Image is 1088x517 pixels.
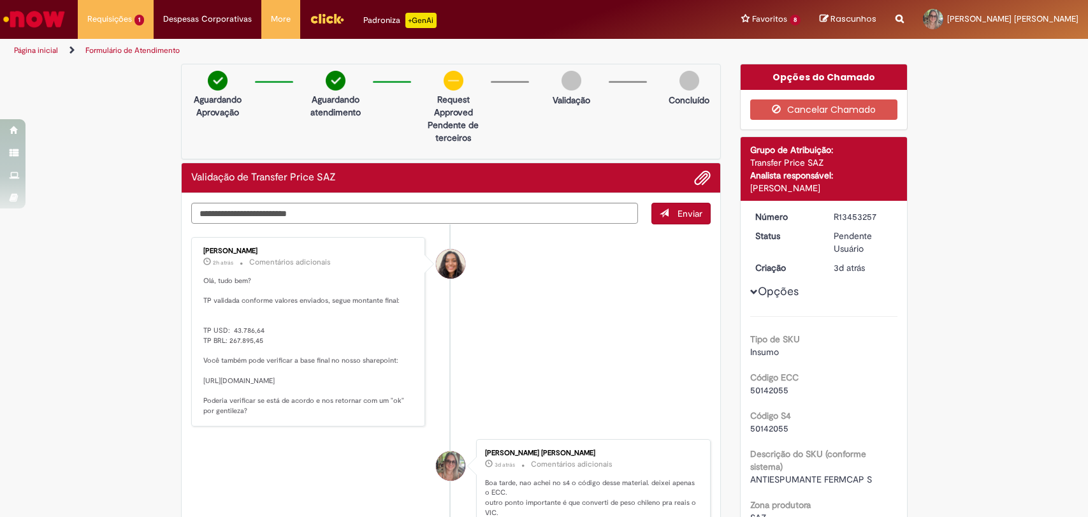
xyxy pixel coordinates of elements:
div: [PERSON_NAME] [203,247,416,255]
a: Rascunhos [820,13,876,25]
img: click_logo_yellow_360x200.png [310,9,344,28]
time: 27/08/2025 15:52:17 [495,461,515,469]
span: Insumo [750,346,779,358]
small: Comentários adicionais [249,257,331,268]
img: circle-minus.png [444,71,463,91]
span: 50142055 [750,384,788,396]
time: 29/08/2025 15:08:56 [213,259,233,266]
div: Grupo de Atribuição: [750,143,897,156]
p: Concluído [669,94,709,106]
img: img-circle-grey.png [679,71,699,91]
div: Padroniza [363,13,437,28]
textarea: Digite sua mensagem aqui... [191,203,639,224]
span: 8 [790,15,801,25]
span: 1 [134,15,144,25]
h2: Validação de Transfer Price SAZ Histórico de tíquete [191,172,336,184]
div: Ligia Paula Da Silva Toscano Saes [436,451,465,481]
p: Olá, tudo bem? TP validada conforme valores enviados, segue montante final: TP USD: 43.786,64 TP ... [203,276,416,416]
dt: Criação [746,261,824,274]
b: Código ECC [750,372,799,383]
time: 27/08/2025 15:40:28 [834,262,865,273]
button: Adicionar anexos [694,170,711,186]
span: Requisições [87,13,132,25]
span: More [271,13,291,25]
small: Comentários adicionais [531,459,613,470]
img: ServiceNow [1,6,67,32]
a: Formulário de Atendimento [85,45,180,55]
div: Opções do Chamado [741,64,907,90]
dt: Status [746,229,824,242]
b: Descrição do SKU (conforme sistema) [750,448,866,472]
span: 3d atrás [834,262,865,273]
b: Código S4 [750,410,791,421]
span: Rascunhos [831,13,876,25]
p: request approved [423,93,484,119]
img: check-circle-green.png [208,71,228,91]
span: Favoritos [752,13,787,25]
b: Zona produtora [750,499,811,511]
img: check-circle-green.png [326,71,345,91]
a: Página inicial [14,45,58,55]
p: Validação [553,94,590,106]
p: Aguardando Aprovação [187,93,249,119]
span: 2h atrás [213,259,233,266]
div: R13453257 [834,210,893,223]
img: img-circle-grey.png [562,71,581,91]
span: Despesas Corporativas [163,13,252,25]
span: [PERSON_NAME] [PERSON_NAME] [947,13,1078,24]
div: Pendente Usuário [834,229,893,255]
span: Enviar [678,208,702,219]
p: +GenAi [405,13,437,28]
div: Transfer Price SAZ [750,156,897,169]
div: Analista responsável: [750,169,897,182]
span: 50142055 [750,423,788,434]
span: ANTIESPUMANTE FERMCAP S [750,474,872,485]
div: [PERSON_NAME] [750,182,897,194]
dt: Número [746,210,824,223]
div: [PERSON_NAME] [PERSON_NAME] [485,449,697,457]
div: Debora Helloisa Soares [436,249,465,279]
button: Cancelar Chamado [750,99,897,120]
p: Aguardando atendimento [305,93,366,119]
ul: Trilhas de página [10,39,716,62]
b: Tipo de SKU [750,333,800,345]
span: 3d atrás [495,461,515,469]
p: Pendente de terceiros [423,119,484,144]
div: 27/08/2025 15:40:28 [834,261,893,274]
button: Enviar [651,203,711,224]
